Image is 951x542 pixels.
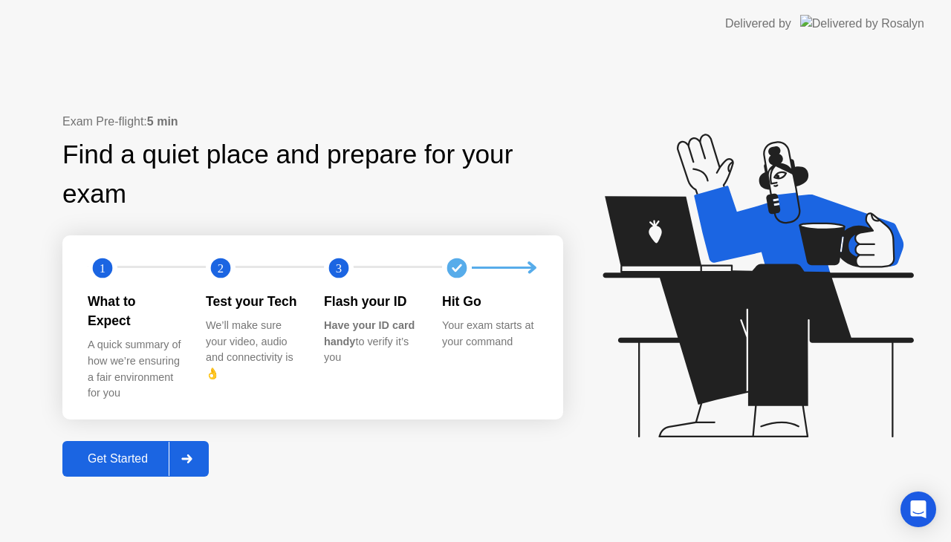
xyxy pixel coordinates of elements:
img: Delivered by Rosalyn [800,15,924,32]
div: Test your Tech [206,292,300,311]
text: 3 [336,261,342,275]
div: Your exam starts at your command [442,318,536,350]
b: Have your ID card handy [324,319,415,347]
div: Get Started [67,452,169,466]
b: 5 min [147,115,178,128]
button: Get Started [62,441,209,477]
div: What to Expect [88,292,182,331]
div: Hit Go [442,292,536,311]
div: A quick summary of how we’re ensuring a fair environment for you [88,337,182,401]
text: 1 [100,261,106,275]
text: 2 [218,261,224,275]
div: Flash your ID [324,292,418,311]
div: to verify it’s you [324,318,418,366]
div: Delivered by [725,15,791,33]
div: Exam Pre-flight: [62,113,563,131]
div: We’ll make sure your video, audio and connectivity is 👌 [206,318,300,382]
div: Open Intercom Messenger [900,492,936,527]
div: Find a quiet place and prepare for your exam [62,135,563,214]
